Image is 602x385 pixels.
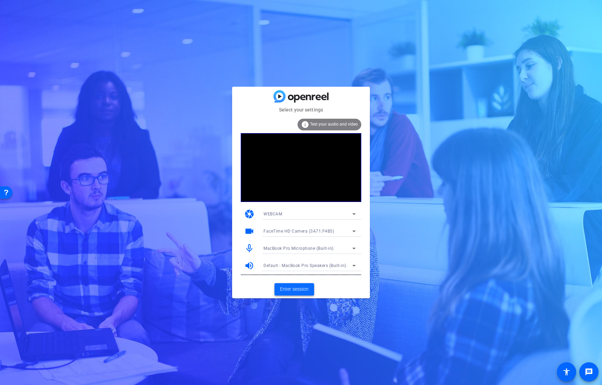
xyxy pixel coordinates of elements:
mat-icon: videocam [244,226,255,236]
span: FaceTime HD Camera (3A71:F4B5) [263,229,334,234]
mat-icon: accessibility [562,368,571,376]
mat-card-subtitle: Select your settings [232,106,370,114]
mat-icon: message [585,368,593,376]
span: Enter session [280,286,309,293]
span: WEBCAM [263,212,282,216]
mat-icon: volume_up [244,260,255,271]
span: MacBook Pro Microphone (Built-in) [263,246,334,251]
span: Default - MacBook Pro Speakers (Built-in) [263,263,346,268]
button: Enter session [274,283,314,296]
img: blue-gradient.svg [273,90,329,102]
span: Test your audio and video [310,122,358,127]
mat-icon: mic_none [244,243,255,254]
mat-icon: info [301,120,309,129]
mat-icon: camera [244,209,255,219]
